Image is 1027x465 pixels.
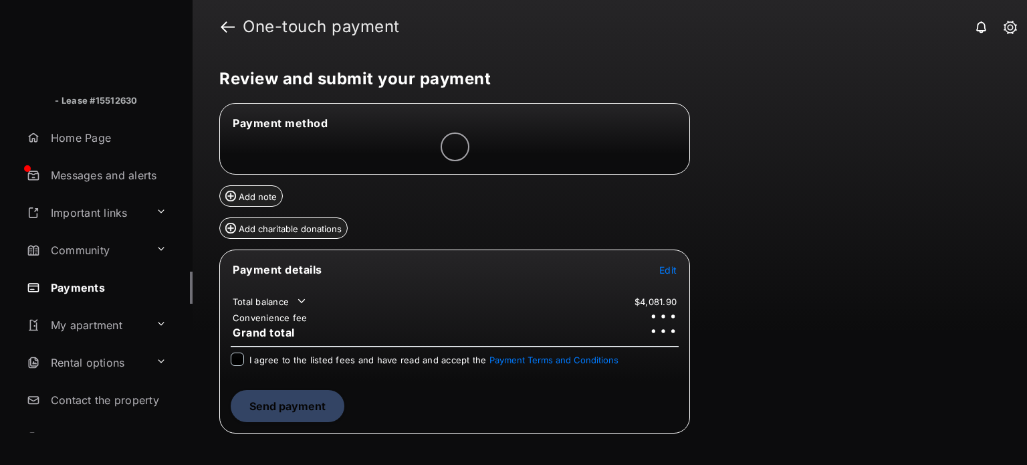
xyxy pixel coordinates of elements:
a: Payments [21,272,193,304]
button: Send payment [231,390,344,422]
a: Community [21,234,150,266]
font: $4,081.90 [635,296,677,307]
a: Home Page [21,122,193,154]
font: Total balance [233,296,289,307]
a: Messages and alerts [21,159,193,191]
a: My apartment [21,309,150,341]
font: One-touch payment [243,17,400,36]
font: Payment details [233,263,322,276]
a: Contact the property [21,384,193,416]
font: Review and submit your payment [219,69,491,88]
a: Rental options [21,347,150,379]
font: I agree to the listed fees and have read and accept the [249,355,487,365]
button: Edit [659,263,677,276]
font: Grand total [233,326,295,339]
button: I agree to the listed fees and have read and accept the [489,355,618,365]
font: Convenience fee [233,312,308,323]
button: Add charitable donations [219,217,348,239]
font: - Lease #15512630 [55,95,137,106]
font: Payment method [233,116,328,130]
button: Add note [219,185,283,207]
a: To go out [21,422,193,454]
a: Important links [21,197,150,229]
font: Edit [659,264,677,276]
